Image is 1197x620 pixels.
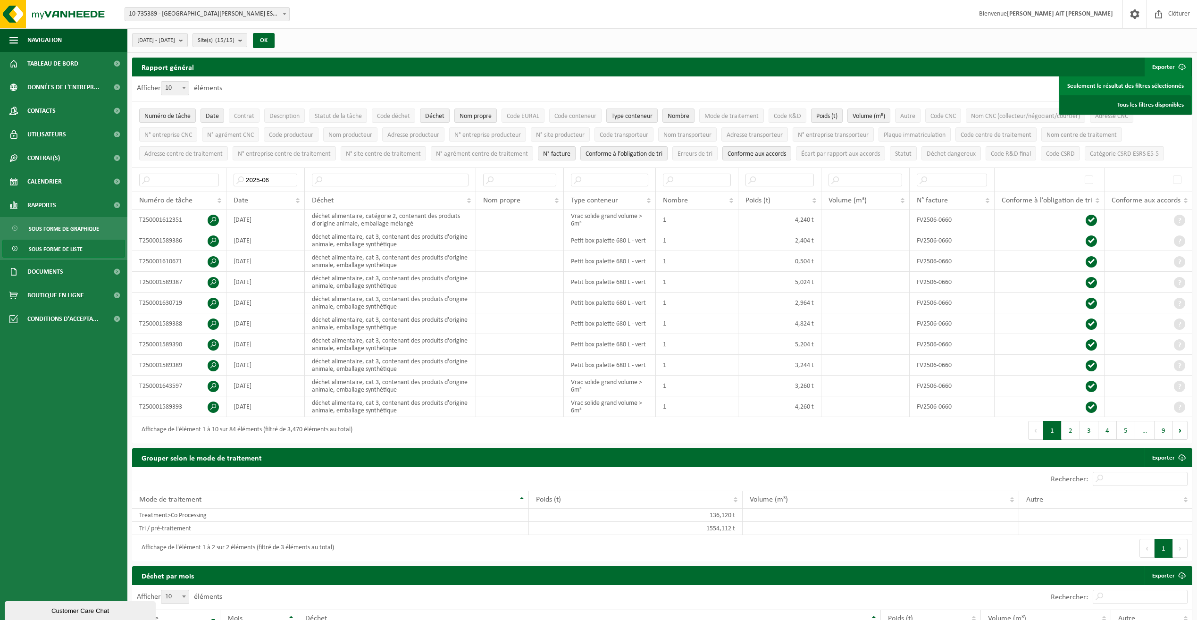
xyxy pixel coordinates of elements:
[29,220,99,238] span: Sous forme de graphique
[738,355,821,376] td: 3,244 t
[202,127,259,142] button: N° agrément CNCN° agrément CNC: Activate to sort
[910,355,995,376] td: FV2506-0660
[305,396,476,417] td: déchet alimentaire, cat 3, contenant des produits d'origine animale, emballage synthétique
[879,127,951,142] button: Plaque immatriculationPlaque immatriculation: Activate to sort
[738,272,821,293] td: 5,024 t
[201,109,224,123] button: DateDate: Activate to sort
[564,230,656,251] td: Petit box palette 680 L - vert
[910,396,995,417] td: FV2506-0660
[811,109,843,123] button: Poids (t)Poids (t): Activate to sort
[29,240,83,258] span: Sous forme de liste
[269,113,300,120] span: Description
[234,113,254,120] span: Contrat
[1051,594,1088,601] label: Rechercher:
[656,209,738,230] td: 1
[829,197,867,204] span: Volume (m³)
[483,197,520,204] span: Nom propre
[816,113,837,120] span: Poids (t)
[554,113,596,120] span: Code conteneur
[137,84,222,92] label: Afficher éléments
[738,209,821,230] td: 4,240 t
[1051,476,1088,483] label: Rechercher:
[704,113,759,120] span: Mode de traitement
[431,146,533,160] button: N° agrément centre de traitementN° agrément centre de traitement: Activate to sort
[564,272,656,293] td: Petit box palette 680 L - vert
[917,197,948,204] span: N° facture
[346,151,421,158] span: N° site centre de traitement
[269,132,313,139] span: Code producteur
[1026,496,1043,503] span: Autre
[774,113,801,120] span: Code R&D
[27,260,63,284] span: Documents
[564,334,656,355] td: Petit box palette 680 L - vert
[672,146,718,160] button: Erreurs de triErreurs de tri: Activate to sort
[420,109,450,123] button: DéchetDéchet: Activate to sort
[161,82,189,95] span: 10
[895,109,921,123] button: AutreAutre: Activate to sort
[921,146,981,160] button: Déchet dangereux : Activate to sort
[611,113,653,120] span: Type conteneur
[132,448,271,467] h2: Grouper selon le mode de traitement
[139,127,197,142] button: N° entreprise CNCN° entreprise CNC: Activate to sort
[991,151,1031,158] span: Code R&D final
[305,272,476,293] td: déchet alimentaire, cat 3, contenant des produits d'origine animale, emballage synthétique
[727,132,783,139] span: Adresse transporteur
[310,109,367,123] button: Statut de la tâcheStatut de la tâche: Activate to sort
[132,355,226,376] td: T250001589389
[137,540,334,557] div: Affichage de l'élément 1 à 2 sur 2 éléments (filtré de 3 éléments au total)
[580,146,668,160] button: Conforme à l’obligation de tri : Activate to sort
[226,376,305,396] td: [DATE]
[656,293,738,313] td: 1
[238,151,331,158] span: N° entreprise centre de traitement
[132,509,529,522] td: Treatment>Co Processing
[1155,539,1173,558] button: 1
[564,355,656,376] td: Petit box palette 680 L - vert
[161,81,189,95] span: 10
[536,496,561,503] span: Poids (t)
[801,151,880,158] span: Écart par rapport aux accords
[656,251,738,272] td: 1
[27,28,62,52] span: Navigation
[910,251,995,272] td: FV2506-0660
[305,355,476,376] td: déchet alimentaire, cat 3, contenant des produits d'origine animale, emballage synthétique
[27,75,100,99] span: Données de l'entrepr...
[2,219,125,237] a: Sous forme de graphique
[2,240,125,258] a: Sous forme de liste
[847,109,890,123] button: Volume (m³)Volume (m³): Activate to sort
[750,496,788,503] span: Volume (m³)
[1173,421,1188,440] button: Next
[454,132,521,139] span: N° entreprise producteur
[1090,151,1159,158] span: Catégorie CSRD ESRS E5-5
[132,334,226,355] td: T250001589390
[387,132,439,139] span: Adresse producteur
[961,132,1031,139] span: Code centre de traitement
[900,113,915,120] span: Autre
[137,422,352,439] div: Affichage de l'élément 1 à 10 sur 84 éléments (filtré de 3,470 éléments au total)
[1117,421,1135,440] button: 5
[27,99,56,123] span: Contacts
[253,33,275,48] button: OK
[668,113,689,120] span: Nombre
[460,113,492,120] span: Nom propre
[132,230,226,251] td: T250001589386
[132,313,226,334] td: T250001589388
[678,151,712,158] span: Erreurs de tri
[132,522,529,535] td: Tri / pré-traitement
[662,109,695,123] button: NombreNombre: Activate to sort
[910,293,995,313] td: FV2506-0660
[233,146,336,160] button: N° entreprise centre de traitementN° entreprise centre de traitement: Activate to sort
[372,109,415,123] button: Code déchetCode déchet: Activate to sort
[529,522,743,535] td: 1554,112 t
[139,496,201,503] span: Mode de traitement
[663,132,712,139] span: Nom transporteur
[1135,421,1155,440] span: …
[226,293,305,313] td: [DATE]
[198,34,234,48] span: Site(s)
[1090,109,1133,123] button: Adresse CNCAdresse CNC: Activate to sort
[722,146,791,160] button: Conforme aux accords : Activate to sort
[529,509,743,522] td: 136,120 t
[738,251,821,272] td: 0,504 t
[543,151,570,158] span: N° facture
[226,251,305,272] td: [DATE]
[132,566,203,585] h2: Déchet par mois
